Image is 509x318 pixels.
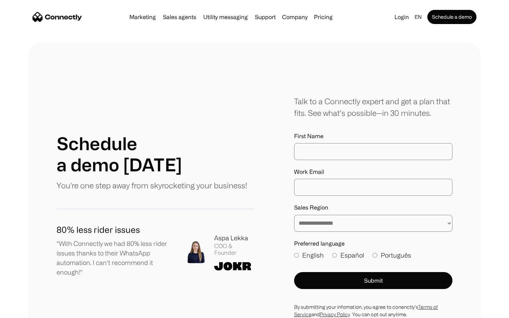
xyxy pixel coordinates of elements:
a: Utility messaging [200,14,251,20]
p: You're one step away from skyrocketing your business! [57,179,247,191]
button: Submit [294,272,452,289]
input: Português [373,253,377,258]
input: English [294,253,299,258]
a: Login [392,12,412,22]
label: Español [332,251,364,260]
h1: Schedule a demo [DATE] [57,133,182,175]
p: "With Connectly we had 80% less rider issues thanks to their WhatsApp automation. I can't recomme... [57,239,173,277]
label: English [294,251,324,260]
div: Company [282,12,308,22]
label: First Name [294,133,452,140]
label: Português [373,251,411,260]
label: Sales Region [294,204,452,211]
aside: Language selected: English [7,305,42,316]
a: Privacy Policy [320,312,350,317]
a: Sales agents [160,14,199,20]
a: Support [252,14,279,20]
div: By submitting your infomation, you agree to conenctly’s and . You can opt out anytime. [294,303,452,318]
label: Work Email [294,169,452,175]
input: Español [332,253,337,258]
div: Talk to a Connectly expert and get a plan that fits. See what’s possible—in 30 minutes. [294,95,452,119]
div: en [415,12,422,22]
div: COO & Founder [214,243,255,256]
label: Preferred language [294,240,452,247]
a: Terms of Service [294,304,438,317]
a: Marketing [127,14,159,20]
h1: 80% less rider issues [57,223,173,236]
a: Pricing [311,14,335,20]
div: Aspa Lekka [214,233,255,243]
a: Schedule a demo [427,10,476,24]
ul: Language list [14,306,42,316]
